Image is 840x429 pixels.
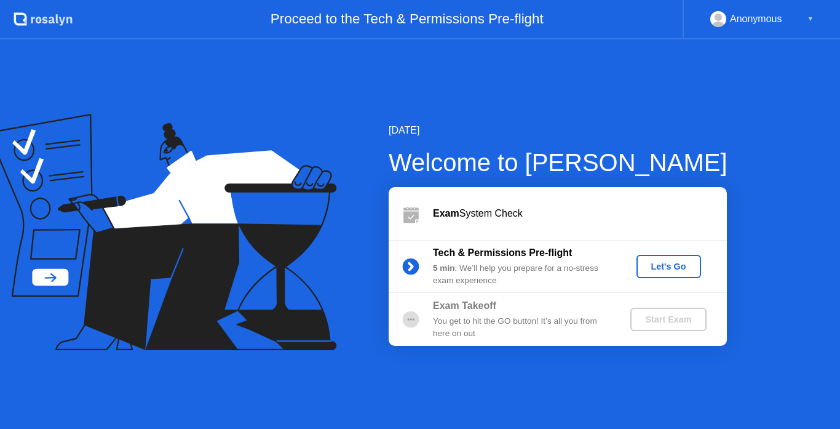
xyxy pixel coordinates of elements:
[389,144,727,181] div: Welcome to [PERSON_NAME]
[433,315,610,340] div: You get to hit the GO button! It’s all you from here on out
[433,247,572,258] b: Tech & Permissions Pre-flight
[635,315,701,324] div: Start Exam
[389,123,727,138] div: [DATE]
[433,300,496,311] b: Exam Takeoff
[630,308,706,331] button: Start Exam
[636,255,701,278] button: Let's Go
[730,11,782,27] div: Anonymous
[433,263,455,273] b: 5 min
[433,262,610,287] div: : We’ll help you prepare for a no-stress exam experience
[433,206,727,221] div: System Check
[641,262,696,271] div: Let's Go
[807,11,814,27] div: ▼
[433,208,459,219] b: Exam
